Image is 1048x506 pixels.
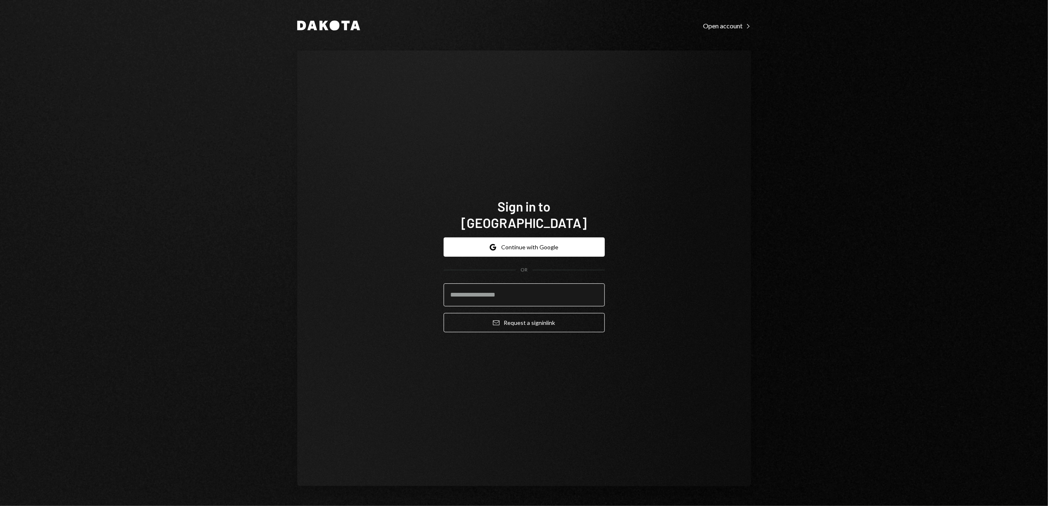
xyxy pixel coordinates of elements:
div: Open account [703,22,751,30]
button: Continue with Google [444,237,605,257]
div: OR [521,267,527,274]
h1: Sign in to [GEOGRAPHIC_DATA] [444,198,605,231]
button: Request a signinlink [444,313,605,332]
a: Open account [703,21,751,30]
